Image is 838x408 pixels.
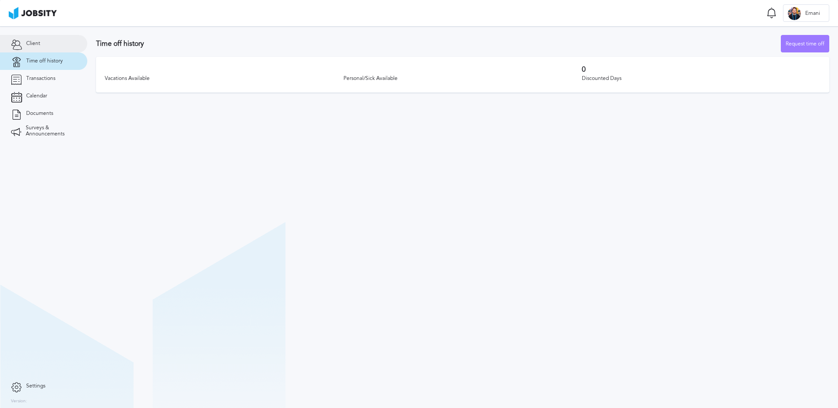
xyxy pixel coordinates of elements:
[9,7,57,19] img: ab4bad089aa723f57921c736e9817d99.png
[11,399,27,404] label: Version:
[783,4,829,22] button: EErnani
[582,76,821,82] div: Discounted Days
[26,111,53,117] span: Documents
[26,93,47,99] span: Calendar
[96,40,781,48] h3: Time off history
[801,10,824,17] span: Ernani
[343,76,582,82] div: Personal/Sick Available
[582,66,821,73] h3: 0
[781,35,829,52] button: Request time off
[26,58,63,64] span: Time off history
[26,383,45,389] span: Settings
[788,7,801,20] div: E
[781,35,829,53] div: Request time off
[26,41,40,47] span: Client
[105,76,343,82] div: Vacations Available
[26,76,55,82] span: Transactions
[26,125,76,137] span: Surveys & Announcements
